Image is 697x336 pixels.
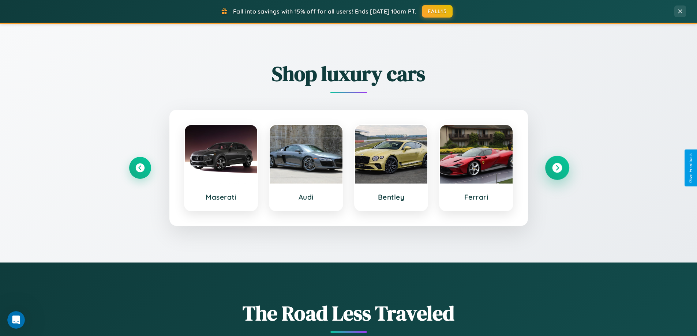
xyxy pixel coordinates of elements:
h3: Bentley [362,193,420,201]
h3: Ferrari [447,193,505,201]
h2: Shop luxury cars [129,60,568,88]
div: Give Feedback [688,153,693,183]
h1: The Road Less Traveled [129,299,568,327]
h3: Audi [277,193,335,201]
h3: Maserati [192,193,250,201]
span: Fall into savings with 15% off for all users! Ends [DATE] 10am PT. [233,8,416,15]
iframe: Intercom live chat [7,311,25,329]
button: FALL15 [422,5,453,18]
